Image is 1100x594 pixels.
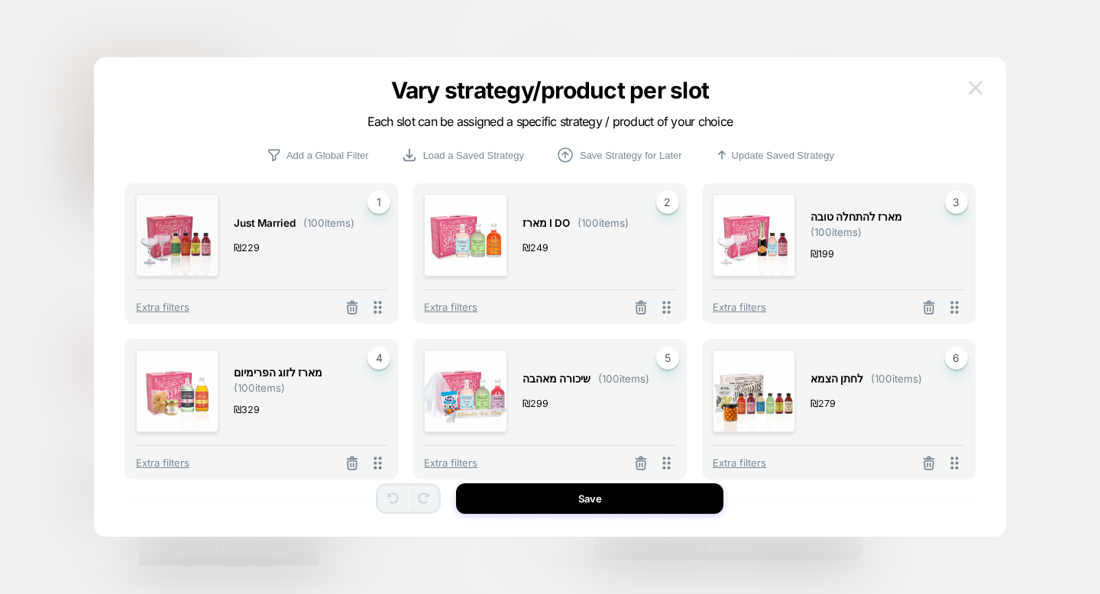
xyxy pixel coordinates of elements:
[114,413,144,425] div: ‏239 ‏₪
[522,395,548,412] span: ₪ 299
[396,146,529,164] button: Load a Saved Strategy
[424,194,506,276] img: I-DO.jpg
[261,76,839,104] p: Vary strategy/product per slot
[598,373,649,385] span: ( 100 items)
[522,370,590,388] span: שיכורה מאהבה
[102,495,207,509] a: לכל מהדורת האהבה
[552,145,687,165] button: Save Strategy for Later
[810,246,834,262] span: ₪ 199
[522,215,570,232] span: מארז I DO
[72,240,231,253] span: ואנחנו כבר דואגים לכל השאר❣️
[225,413,255,425] div: ‏289 ‏₪
[79,373,179,405] div: מארז אהבה SIGNATURES
[732,150,834,161] p: Update Saved Strategy
[577,217,629,229] span: ( 100 items)
[456,483,723,514] button: Save
[218,432,263,455] span: Add to cart
[92,225,210,239] span: בוחרים את המארז הנכון
[713,457,766,469] span: Extra filters
[18,173,284,195] strong: מחפשים מתנה לבן או בת הזוג?
[810,226,862,238] span: ( 100 items)
[656,347,679,370] span: 5
[191,373,290,405] div: מארז טעימות רומנטי מתוק
[191,266,290,366] img: מארז טעימות רומנטי מתוק
[95,495,102,509] a: >
[423,150,524,161] p: Load a Saved Strategy
[191,373,290,455] a: מארז טעימות רומנטי מתוק
[367,114,733,129] span: Each slot can be assigned a specific strategy / product of your choice
[424,350,506,432] img: 615f0e727366d652d95275133c956e58.jpg
[79,266,179,366] img: מארז אהבה SIGNATURES
[713,194,795,276] img: ce35d3fbcf5c2957ee288a2ea578f6ff.jpg
[580,150,682,161] p: Save Strategy for Later
[871,373,922,385] span: ( 100 items)
[47,211,256,224] span: גם השנה מארזי אהבה חדשים אצלנו באתר
[713,301,766,313] span: Extra filters
[2,413,32,425] div: ‏179 ‏₪
[810,395,836,412] span: ₪ 279
[79,373,179,455] a: מארז אהבה SIGNATURES
[656,191,679,214] span: 2
[810,208,902,226] span: מארז להתחלה טובה
[106,432,151,455] span: Add to cart
[810,370,863,388] span: לחתן הצמא
[710,147,839,163] button: Update Saved Strategy
[713,350,795,432] img: 115968b238fc0adc3ffa6d2c77d81ce9.jpg
[522,240,548,256] span: ₪ 249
